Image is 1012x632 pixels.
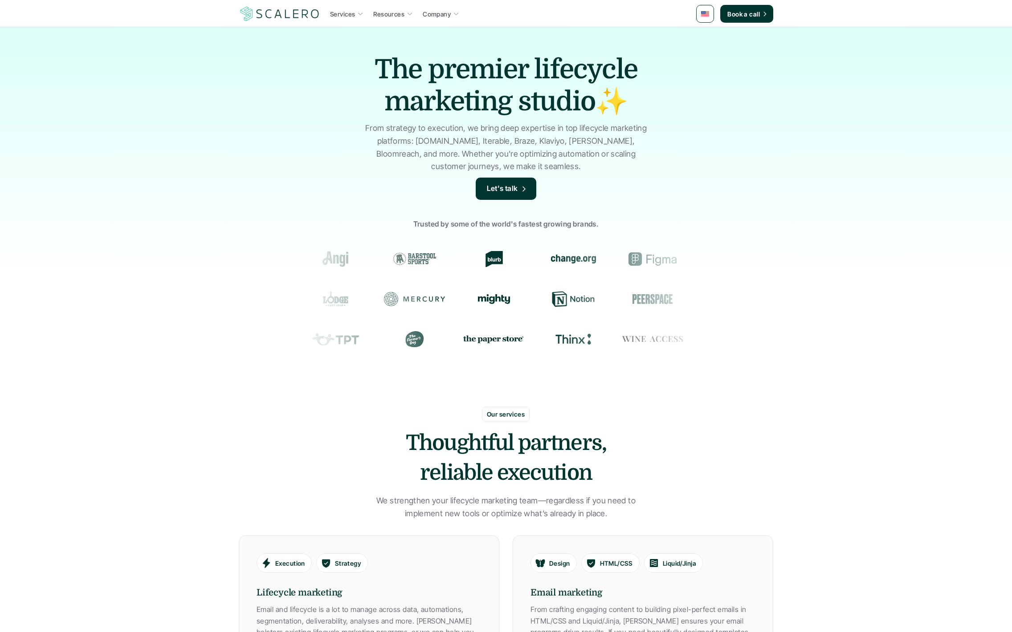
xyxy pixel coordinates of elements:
[622,251,683,267] div: Figma
[361,122,651,173] p: From strategy to execution, we bring deep expertise in top lifecycle marketing platforms: [DOMAIN...
[305,291,366,307] div: Lodge Cast Iron
[275,558,305,567] p: Execution
[701,331,763,347] div: Prose
[663,558,696,567] p: Liquid/Jinja
[361,494,651,520] p: We strengthen your lifecycle marketing team—regardless if you need to implement new tools or opti...
[384,331,445,347] div: The Farmer's Dog
[530,586,755,600] h6: Email marketing
[305,251,366,267] div: Angi
[350,53,662,117] h1: The premier lifecycle marketing studio✨
[330,9,355,19] p: Services
[543,291,604,307] div: Notion
[727,9,760,19] p: Book a call
[487,183,518,194] p: Let's talk
[549,558,570,567] p: Design
[335,558,361,567] p: Strategy
[305,331,366,347] div: Teachers Pay Teachers
[423,9,451,19] p: Company
[373,9,404,19] p: Resources
[257,586,482,600] h6: Lifecycle marketing
[701,291,763,307] div: Resy
[239,6,321,22] a: Scalero company logo
[463,294,525,304] div: Mighty Networks
[600,558,633,567] p: HTML/CSS
[239,5,321,22] img: Scalero company logo
[463,333,525,344] img: the paper store
[463,251,525,267] div: Blurb
[372,428,640,488] h2: Thoughtful partners, reliable execution
[384,291,445,307] div: Mercury
[476,178,536,200] a: Let's talk
[543,331,604,347] div: Thinx
[543,251,604,267] div: change.org
[384,251,445,267] div: Barstool
[622,331,683,347] div: Wine Access
[720,5,773,23] a: Book a call
[710,254,753,264] img: Groome
[487,409,525,419] p: Our services
[622,291,683,307] div: Peerspace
